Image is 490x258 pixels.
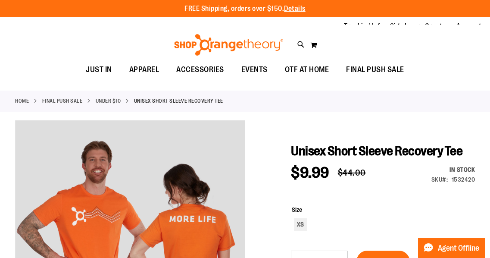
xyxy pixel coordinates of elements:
div: In stock [431,165,475,174]
a: Create an Account [425,22,482,31]
img: Shop Orangetheory [173,34,284,56]
strong: SKU [431,176,448,183]
p: FREE Shipping, orders over $150. [184,4,306,14]
div: Availability [431,165,475,174]
a: FINAL PUSH SALE [42,97,83,105]
a: Tracking Info [344,22,384,31]
button: Agent Offline [418,238,485,258]
a: OTF AT HOME [276,60,338,80]
span: ACCESSORIES [176,60,224,79]
span: $9.99 [291,164,329,182]
span: Size [292,206,302,213]
a: ACCESSORIES [168,60,233,80]
a: Details [284,5,306,13]
span: FINAL PUSH SALE [346,60,404,79]
div: 1532420 [452,175,475,184]
a: EVENTS [233,60,276,80]
a: APPAREL [121,60,168,80]
span: APPAREL [129,60,159,79]
span: Agent Offline [438,244,479,252]
a: Under $10 [96,97,121,105]
span: $44.00 [338,168,366,178]
a: FINAL PUSH SALE [337,60,413,79]
div: XS [294,218,307,231]
span: Unisex Short Sleeve Recovery Tee [291,144,462,158]
a: JUST IN [77,60,121,80]
strong: Unisex Short Sleeve Recovery Tee [134,97,223,105]
span: JUST IN [86,60,112,79]
a: Sign In [390,22,411,31]
span: EVENTS [241,60,268,79]
a: Home [15,97,29,105]
span: OTF AT HOME [285,60,329,79]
